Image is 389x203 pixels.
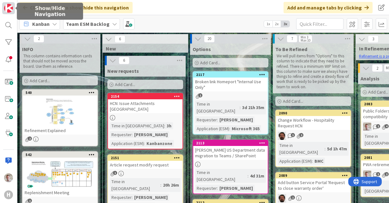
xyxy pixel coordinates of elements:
span: 2 [28,136,32,141]
span: 2 [372,64,383,72]
div: 4d 31m [248,172,266,179]
div: 5d 1h 47m [326,145,349,152]
div: Requester [110,194,132,201]
span: Kanban [32,20,50,28]
div: 2151Article request modify request [108,155,183,169]
div: [PERSON_NAME] [218,116,254,123]
p: This column contains information cards that should not be moved across the board. Use them as ref... [23,54,97,69]
div: Time in [GEOGRAPHIC_DATA] [278,142,325,156]
div: 542 [23,152,97,158]
span: 2 [385,172,389,176]
div: 3h [165,122,173,129]
span: 2x [272,21,281,27]
div: Article request modify request [108,161,183,169]
span: 4 [385,124,389,128]
div: Time in [GEOGRAPHIC_DATA] [195,169,248,183]
img: Rd [4,173,13,182]
span: Add Card... [283,98,303,104]
div: 542Replenishment Meeting [23,152,97,197]
span: : [132,131,133,138]
span: 2 [299,133,303,137]
span: 2 [376,124,380,128]
span: 6 [115,35,125,43]
span: Add Card... [368,89,388,95]
span: 1 [198,93,202,97]
div: Click our logo to show/hide this navigation [19,2,133,13]
img: Rd [363,171,371,179]
div: 2089 [276,173,350,178]
div: [PERSON_NAME] [133,131,169,138]
span: 1x [264,21,272,27]
div: Add and manage tabs by clicking [284,2,373,13]
div: 2090 [279,111,350,115]
div: Replenishment Meeting [23,188,97,197]
div: 2151 [111,156,183,160]
div: 542 [26,153,97,157]
span: 20 [204,35,215,43]
div: 2117 [196,72,268,77]
div: 2089Add button Service Portal 'Request to close warranty order' [276,173,350,192]
span: Support [13,1,29,9]
div: 2113[PERSON_NAME] US Department data migration to Teams / SharePoint [193,140,268,160]
div: [PERSON_NAME] [133,194,169,201]
span: : [160,182,161,188]
span: 2 [33,35,44,43]
span: Add Card... [30,78,50,84]
div: 2154HCN: Issue Attachments [GEOGRAPHIC_DATA] [108,94,183,113]
span: 7 [287,35,297,43]
div: Application (ESM) [278,158,312,165]
span: : [144,140,145,147]
span: Options [193,46,211,52]
div: Application (ESM) [195,125,229,132]
span: Add Card... [115,82,135,87]
span: Add Card... [200,60,220,66]
div: 2113 [193,140,268,146]
span: : [248,172,248,179]
div: 2117Broken link Homeport "Internal Use Only" [193,72,268,91]
div: 2154 [111,94,183,99]
span: 1 [376,172,380,176]
span: To Be Refined [275,46,307,52]
div: 2154 [108,94,183,99]
span: : [164,122,165,129]
div: 3d 21h 35m [241,104,266,111]
div: 540 [26,90,97,95]
span: New requests [107,68,139,74]
span: 1 [28,199,32,203]
span: : [312,158,313,165]
h5: Show/Hide Navigation [19,5,81,17]
span: 1 [291,195,295,200]
div: 540 [23,90,97,96]
div: HCN: Issue Attachments [GEOGRAPHIC_DATA] [108,99,183,113]
span: : [217,185,218,192]
div: 2090 [276,110,350,116]
div: Change Workflow - Hospitality Request HCN [276,116,350,130]
div: Requester [195,185,217,192]
b: Team ESM Backlog [66,21,110,27]
div: Min 3 [301,36,308,39]
div: 2089 [279,173,350,178]
div: Time in [GEOGRAPHIC_DATA] [110,122,164,129]
div: [PERSON_NAME] [218,185,254,192]
input: Quick Filter... [296,18,344,30]
img: AC [278,194,286,202]
div: 20h 26m [161,182,181,188]
span: 3 [368,35,379,43]
div: 2151 [108,155,183,161]
div: 2113 [196,141,268,145]
div: Broken link Homeport "Internal Use Only" [193,78,268,91]
div: BMC [313,158,325,165]
div: Max 10 [301,39,310,42]
div: Requester [195,116,217,123]
div: AC [276,194,350,202]
div: Application (ESM) [110,140,144,147]
div: Add button Service Portal 'Request to close warranty order' [276,178,350,192]
p: We will pull items from "Options" to this column to indicate that they need to be refined. There ... [277,54,350,90]
span: 3x [281,21,290,27]
div: Kanbanzone [145,140,174,147]
span: : [325,145,326,152]
div: Refinement Explained [23,126,97,135]
div: 2090Change Workflow - Hospitality Request HCN [276,110,350,130]
span: : [229,125,230,132]
div: [PERSON_NAME] US Department data migration to Teams / SharePoint [193,146,268,160]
